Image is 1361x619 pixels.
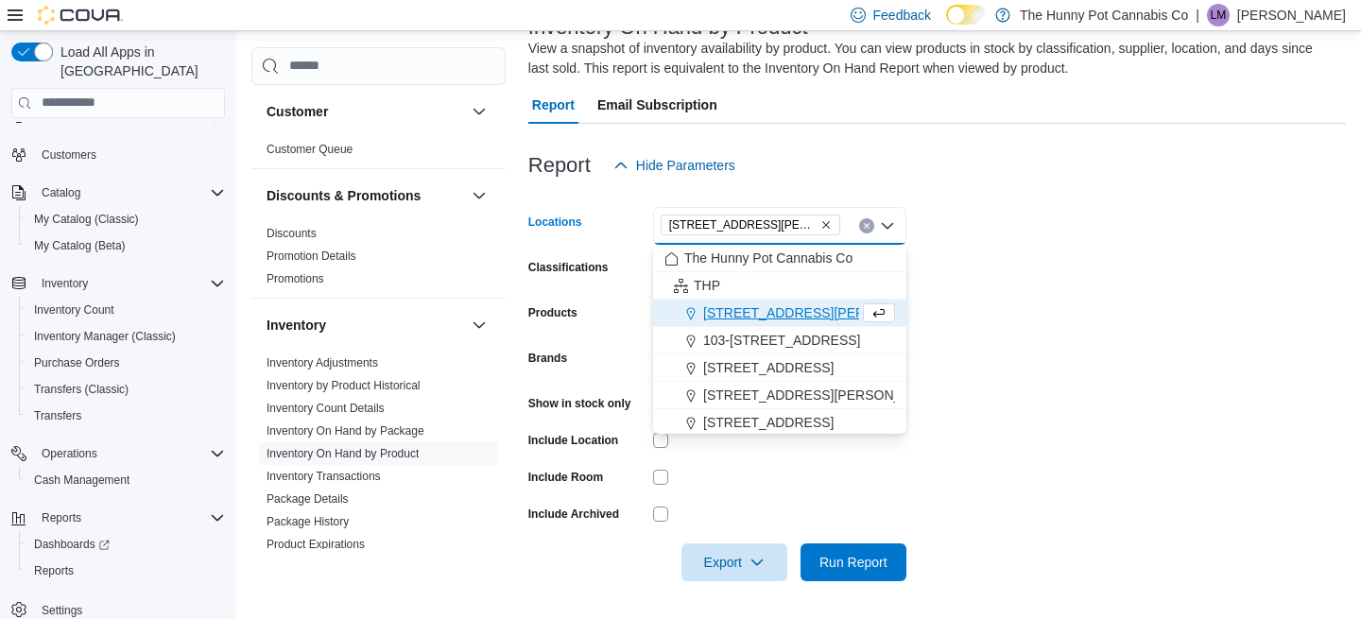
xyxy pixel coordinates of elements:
a: Package Details [267,491,349,505]
a: Promotions [267,271,324,284]
a: Inventory by Product Historical [267,378,421,391]
button: [STREET_ADDRESS] [653,354,906,382]
span: Inventory [34,272,225,295]
span: Transfers (Classic) [26,378,225,401]
span: Inventory Count Details [267,400,385,415]
span: My Catalog (Classic) [34,212,139,227]
span: Transfers (Classic) [34,382,129,397]
span: Promotions [267,270,324,285]
span: Report [532,86,575,124]
span: Purchase Orders [26,352,225,374]
a: Product Expirations [267,537,365,550]
span: 100 Jamieson Pkwy [661,215,840,235]
p: | [1196,4,1199,26]
span: 103-[STREET_ADDRESS] [703,331,861,350]
span: Discounts [267,225,317,240]
span: Inventory Manager (Classic) [34,329,176,344]
a: Inventory Adjustments [267,355,378,369]
span: Package Details [267,490,349,506]
span: Inventory On Hand by Product [267,445,419,460]
span: Inventory Transactions [267,468,381,483]
button: Operations [34,442,105,465]
button: [STREET_ADDRESS] [653,409,906,437]
input: Dark Mode [946,5,986,25]
button: The Hunny Pot Cannabis Co [653,245,906,272]
button: Purchase Orders [19,350,233,376]
span: Reports [42,510,81,525]
span: My Catalog (Classic) [26,208,225,231]
label: Include Room [528,470,603,485]
span: [STREET_ADDRESS] [703,413,834,432]
div: Customer [251,137,506,167]
button: Inventory Manager (Classic) [19,323,233,350]
span: Settings [42,603,82,618]
button: THP [653,272,906,300]
label: Include Archived [528,507,619,522]
span: Cash Management [26,469,225,491]
span: Email Subscription [597,86,717,124]
a: Package History [267,514,349,527]
a: Inventory Count Details [267,401,385,414]
button: Run Report [801,543,906,581]
button: Cash Management [19,467,233,493]
a: Inventory On Hand by Package [267,423,424,437]
button: Customer [267,101,464,120]
button: Customer [468,99,491,122]
button: Discounts & Promotions [468,183,491,206]
a: Purchase Orders [26,352,128,374]
label: Include Location [528,433,618,448]
label: Products [528,305,577,320]
span: Inventory Count [34,302,114,318]
span: Inventory by Product Historical [267,377,421,392]
a: Dashboards [26,533,117,556]
span: [STREET_ADDRESS][PERSON_NAME] [669,215,817,234]
a: Dashboards [19,531,233,558]
button: Reports [34,507,89,529]
p: [PERSON_NAME] [1237,4,1346,26]
span: Inventory Count [26,299,225,321]
a: Inventory Transactions [267,469,381,482]
span: [STREET_ADDRESS][PERSON_NAME] [703,386,943,404]
button: Transfers [19,403,233,429]
span: Reports [34,563,74,578]
a: My Catalog (Classic) [26,208,146,231]
a: Promotion Details [267,249,356,262]
button: Operations [4,440,233,467]
button: Catalog [4,180,233,206]
button: Clear input [859,218,874,233]
span: Dashboards [26,533,225,556]
span: Operations [42,446,97,461]
span: The Hunny Pot Cannabis Co [684,249,853,267]
h3: Report [528,154,591,177]
button: Inventory [4,270,233,297]
span: Dashboards [34,537,110,552]
a: My Catalog (Beta) [26,234,133,257]
button: Customers [4,141,233,168]
div: View a snapshot of inventory availability by product. You can view products in stock by classific... [528,39,1336,78]
span: Run Report [819,553,887,572]
a: Transfers [26,404,89,427]
p: The Hunny Pot Cannabis Co [1020,4,1188,26]
span: Inventory Adjustments [267,354,378,370]
a: Customer Queue [267,142,353,155]
h3: Inventory [267,315,326,334]
button: 103-[STREET_ADDRESS] [653,327,906,354]
button: Close list of options [880,218,895,233]
a: Cash Management [26,469,137,491]
span: Product Expirations [267,536,365,551]
span: Purchase Orders [34,355,120,370]
span: Operations [34,442,225,465]
button: Catalog [34,181,88,204]
a: Discounts [267,226,317,239]
span: THP [694,276,720,295]
span: Transfers [26,404,225,427]
button: Inventory [468,313,491,335]
button: Export [681,543,787,581]
a: Customers [34,144,104,166]
button: Inventory [267,315,464,334]
a: Inventory Count [26,299,122,321]
span: Cash Management [34,473,129,488]
button: My Catalog (Beta) [19,232,233,259]
button: [STREET_ADDRESS][PERSON_NAME] [653,300,906,327]
span: LM [1211,4,1227,26]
